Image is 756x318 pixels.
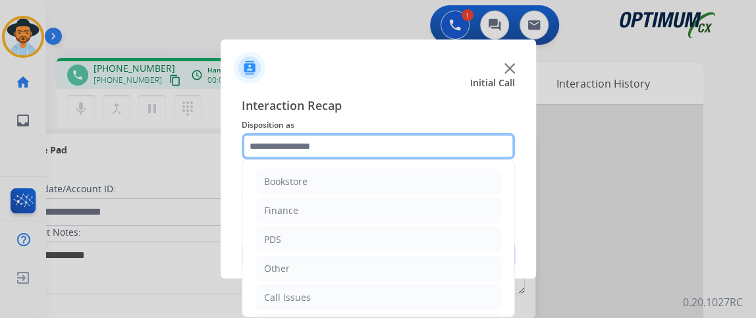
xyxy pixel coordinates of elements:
div: Other [264,262,290,275]
div: Finance [264,204,298,217]
p: 0.20.1027RC [683,294,743,310]
div: Bookstore [264,175,308,188]
img: contactIcon [234,52,265,84]
div: PDS [264,233,281,246]
div: Call Issues [264,291,311,304]
span: Initial Call [470,76,515,90]
span: Interaction Recap [242,96,515,117]
span: Disposition as [242,117,515,133]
